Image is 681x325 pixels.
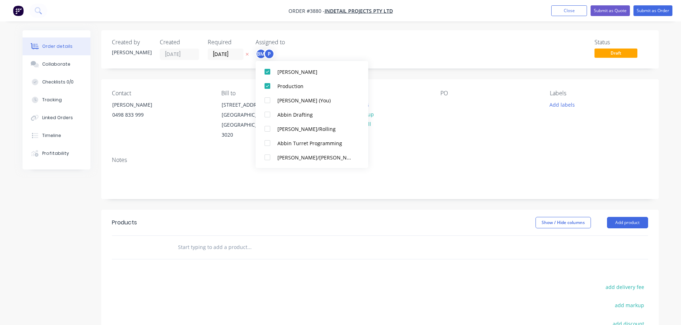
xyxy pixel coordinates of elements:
div: Linked Orders [42,115,73,121]
div: Checklists 0/0 [42,79,74,85]
div: Abbin Drafting [277,111,353,118]
div: [PERSON_NAME]/[PERSON_NAME] [277,154,353,161]
div: Timeline [42,132,61,139]
span: Draft [594,49,637,57]
div: [PERSON_NAME]0498 833 999 [106,100,178,122]
img: Factory [13,5,24,16]
button: [PERSON_NAME] [256,65,368,79]
div: 0498 833 999 [112,110,172,120]
div: P [264,49,275,59]
button: Abbin Drafting [256,107,368,122]
button: Timeline [23,127,90,144]
button: Show / Hide columns [536,217,591,228]
div: Required [208,39,247,46]
div: [PERSON_NAME] [112,100,172,110]
button: Add labels [546,100,579,109]
div: Labels [550,90,648,97]
div: Created [160,39,199,46]
div: Products [112,218,137,227]
input: Start typing to add a product... [178,240,321,254]
button: Add product [607,217,648,228]
div: Tracking [42,97,62,103]
span: Order #3880 - [288,7,325,14]
div: [PERSON_NAME] [112,49,151,56]
button: Checklists 0/0 [23,73,90,91]
button: Close [551,5,587,16]
button: [PERSON_NAME]/[PERSON_NAME] [256,150,368,164]
div: Bill to [221,90,319,97]
div: Status [594,39,648,46]
div: [PERSON_NAME] [277,68,353,76]
button: Order details [23,37,90,55]
button: add markup [611,300,648,310]
div: [GEOGRAPHIC_DATA], [GEOGRAPHIC_DATA], 3020 [222,110,281,140]
div: Assigned to [256,39,327,46]
div: Abbin Turret Programming [277,139,353,147]
div: Profitability [42,150,69,157]
button: [PERSON_NAME]/Rolling [256,122,368,136]
div: Order details [42,43,73,50]
div: [STREET_ADDRESS][GEOGRAPHIC_DATA], [GEOGRAPHIC_DATA], 3020 [216,100,287,140]
button: Abbin Turret Programming [256,136,368,150]
div: Created by [112,39,151,46]
button: Collaborate [23,55,90,73]
button: BMP [256,49,275,59]
button: Profitability [23,144,90,162]
div: Collaborate [42,61,70,67]
div: Production [277,82,353,90]
div: Notes [112,157,648,163]
div: [STREET_ADDRESS] [222,100,281,110]
button: Submit as Order [633,5,672,16]
div: [PERSON_NAME] (You) [277,97,353,104]
div: BM [256,49,266,59]
div: PO [440,90,538,97]
div: Contact [112,90,210,97]
div: [PERSON_NAME]/Rolling [277,125,353,133]
button: Abbin Spot Welding [256,164,368,179]
button: Production [256,79,368,93]
button: [PERSON_NAME] (You) [256,93,368,107]
button: Linked Orders [23,109,90,127]
div: Abbin Spot Welding [277,168,353,176]
button: Tracking [23,91,90,109]
div: Deliver to [331,90,429,97]
a: Indetail Projects Pty Ltd [325,7,393,14]
button: add delivery fee [602,282,648,292]
button: Submit as Quote [591,5,630,16]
